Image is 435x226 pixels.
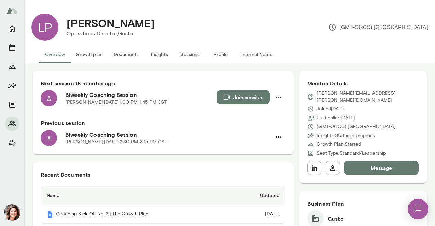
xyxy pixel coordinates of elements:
p: (GMT-06:00) [GEOGRAPHIC_DATA] [317,123,396,130]
button: Members [5,117,19,131]
button: Internal Notes [236,46,278,63]
button: Insights [144,46,175,63]
p: Joined [DATE] [317,106,346,112]
p: Growth Plan: Started [317,141,361,148]
button: Documents [108,46,144,63]
p: (GMT-06:00) [GEOGRAPHIC_DATA] [328,23,428,31]
th: Coaching Kick-Off No. 2 | The Growth Plan [41,205,233,223]
h6: Next session 18 minutes ago [41,79,285,87]
h6: Gusto [328,214,344,223]
th: Updated [233,186,285,205]
p: Last online [DATE] [317,115,355,121]
button: Overview [39,46,70,63]
th: Name [41,186,233,205]
button: Growth Plan [5,60,19,73]
button: Sessions [175,46,205,63]
button: Message [344,161,419,175]
h6: Member Details [307,79,419,87]
h6: Previous session [41,119,285,127]
td: [DATE] [233,205,285,223]
img: Mento [47,211,53,218]
p: Operations Director, Gusto [67,30,155,38]
button: Sessions [5,41,19,54]
p: Seat Type: Standard/Leadership [317,150,386,157]
div: LP [31,14,58,41]
h6: Business Plan [307,199,419,208]
button: Documents [5,98,19,111]
p: [PERSON_NAME][EMAIL_ADDRESS][PERSON_NAME][DOMAIN_NAME] [317,90,419,104]
h6: Recent Documents [41,171,285,179]
p: [PERSON_NAME] · [DATE] · 2:30 PM-3:15 PM CST [65,139,167,145]
button: Insights [5,79,19,92]
h4: [PERSON_NAME] [67,17,155,30]
button: Join session [217,90,270,104]
p: Insights Status: In progress [317,132,375,139]
button: Profile [205,46,236,63]
img: Gwen Throckmorton [4,204,20,221]
h6: Biweekly Coaching Session [65,131,271,139]
button: Growth plan [70,46,108,63]
button: Client app [5,136,19,150]
img: Mento [7,4,18,17]
p: [PERSON_NAME] · [DATE] · 1:00 PM-1:45 PM CST [65,99,167,106]
button: Home [5,22,19,35]
h6: Biweekly Coaching Session [65,91,217,99]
